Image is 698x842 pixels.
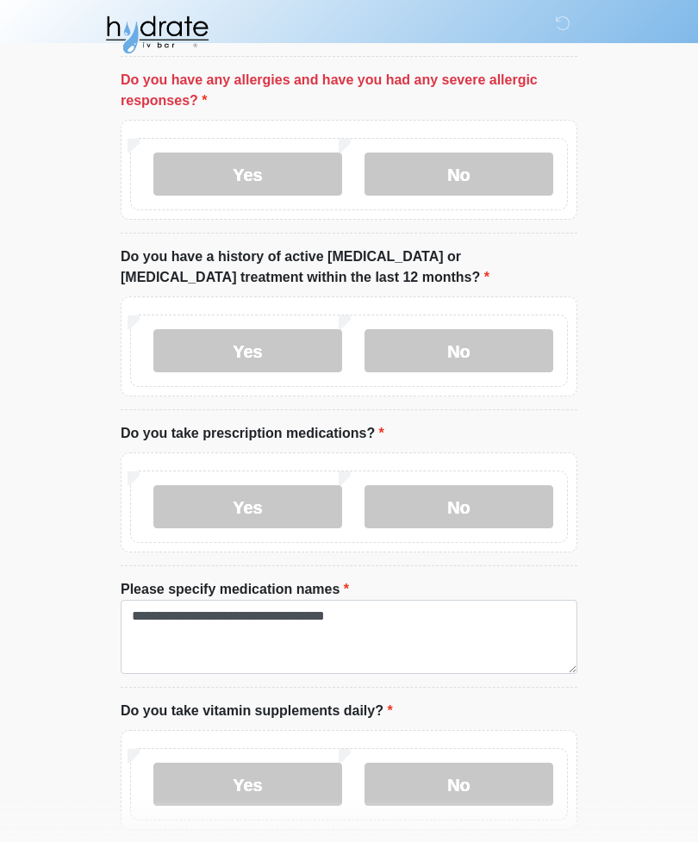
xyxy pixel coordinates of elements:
label: Do you have any allergies and have you had any severe allergic responses? [121,70,577,111]
label: No [365,763,553,806]
label: Yes [153,153,342,196]
label: Yes [153,329,342,372]
label: Yes [153,763,342,806]
label: No [365,153,553,196]
label: Please specify medication names [121,579,349,600]
label: No [365,329,553,372]
label: Do you have a history of active [MEDICAL_DATA] or [MEDICAL_DATA] treatment within the last 12 mon... [121,246,577,288]
img: Hydrate IV Bar - Fort Collins Logo [103,13,210,56]
label: No [365,485,553,528]
label: Do you take vitamin supplements daily? [121,701,393,721]
label: Yes [153,485,342,528]
label: Do you take prescription medications? [121,423,384,444]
